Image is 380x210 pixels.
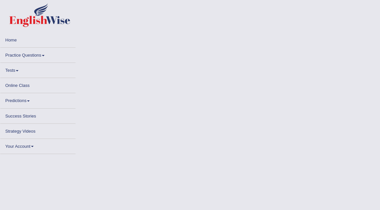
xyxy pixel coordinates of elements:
a: Home [0,33,76,45]
a: Tests [0,63,76,76]
a: Success Stories [0,109,76,121]
a: Your Account [0,139,76,152]
a: Practice Questions [0,48,76,61]
a: Predictions [0,93,76,106]
a: Strategy Videos [0,124,76,137]
a: Online Class [0,78,76,91]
